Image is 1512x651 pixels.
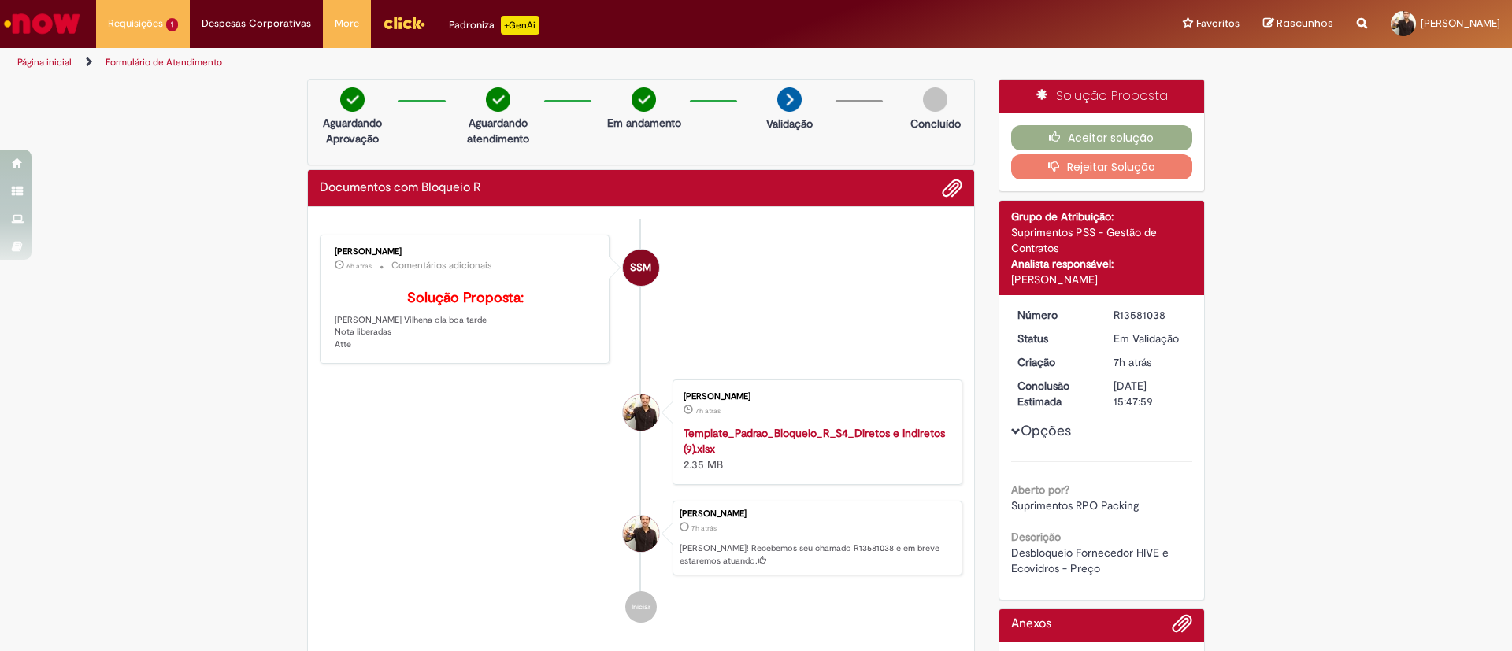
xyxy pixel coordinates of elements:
[1114,355,1151,369] time: 30/09/2025 11:47:56
[623,516,659,552] div: Lucas Calfa Vilhena
[340,87,365,112] img: check-circle-green.png
[1196,16,1240,31] span: Favoritos
[335,247,597,257] div: [PERSON_NAME]
[632,87,656,112] img: check-circle-green.png
[320,181,481,195] h2: Documentos com Bloqueio R Histórico de tíquete
[202,16,311,31] span: Despesas Corporativas
[1114,307,1187,323] div: R13581038
[623,394,659,431] div: Lucas Calfa Vilhena
[1114,354,1187,370] div: 30/09/2025 11:47:56
[486,87,510,112] img: check-circle-green.png
[314,115,391,146] p: Aguardando Aprovação
[1006,378,1102,409] dt: Conclusão Estimada
[1011,617,1051,631] h2: Anexos
[999,80,1205,113] div: Solução Proposta
[1006,331,1102,346] dt: Status
[108,16,163,31] span: Requisições
[910,116,961,131] p: Concluído
[320,219,962,639] ul: Histórico de tíquete
[1172,613,1192,642] button: Adicionar anexos
[1011,154,1193,179] button: Rejeitar Solução
[1421,17,1500,30] span: [PERSON_NAME]
[684,425,946,472] div: 2.35 MB
[607,115,681,131] p: Em andamento
[1011,498,1139,512] span: Suprimentos RPO Packing
[684,392,946,401] div: [PERSON_NAME]
[1011,224,1193,256] div: Suprimentos PSS - Gestão de Contratos
[346,261,372,271] span: 6h atrás
[17,56,72,68] a: Página inicial
[335,16,359,31] span: More
[1011,272,1193,287] div: [PERSON_NAME]
[923,87,947,112] img: img-circle-grey.png
[1006,307,1102,323] dt: Número
[680,509,954,519] div: [PERSON_NAME]
[630,249,651,287] span: SSM
[695,406,721,416] span: 7h atrás
[1277,16,1333,31] span: Rascunhos
[691,523,717,533] span: 7h atrás
[335,290,597,351] p: [PERSON_NAME] Vilhena ola boa tarde Nota liberadas Atte
[391,259,492,272] small: Comentários adicionais
[1006,354,1102,370] dt: Criação
[2,8,83,39] img: ServiceNow
[346,261,372,271] time: 30/09/2025 13:07:11
[12,48,996,77] ul: Trilhas de página
[407,289,524,307] b: Solução Proposta:
[1114,355,1151,369] span: 7h atrás
[106,56,222,68] a: Formulário de Atendimento
[680,542,954,567] p: [PERSON_NAME]! Recebemos seu chamado R13581038 e em breve estaremos atuando.
[501,16,539,35] p: +GenAi
[460,115,536,146] p: Aguardando atendimento
[942,178,962,198] button: Adicionar anexos
[1114,378,1187,409] div: [DATE] 15:47:59
[1263,17,1333,31] a: Rascunhos
[1114,331,1187,346] div: Em Validação
[1011,125,1193,150] button: Aceitar solução
[1011,530,1061,544] b: Descrição
[1011,209,1193,224] div: Grupo de Atribuição:
[766,116,813,131] p: Validação
[684,426,945,456] a: Template_Padrao_Bloqueio_R_S4_Diretos e Indiretos (9).xlsx
[1011,256,1193,272] div: Analista responsável:
[383,11,425,35] img: click_logo_yellow_360x200.png
[777,87,802,112] img: arrow-next.png
[695,406,721,416] time: 30/09/2025 11:47:54
[449,16,539,35] div: Padroniza
[691,523,717,533] time: 30/09/2025 11:47:56
[1011,483,1069,497] b: Aberto por?
[166,18,178,31] span: 1
[320,501,962,576] li: Lucas Calfa Vilhena
[1011,546,1172,575] span: Desbloqueio Fornecedor HIVE e Ecovidros - Preço
[623,250,659,286] div: Siumara Santos Moura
